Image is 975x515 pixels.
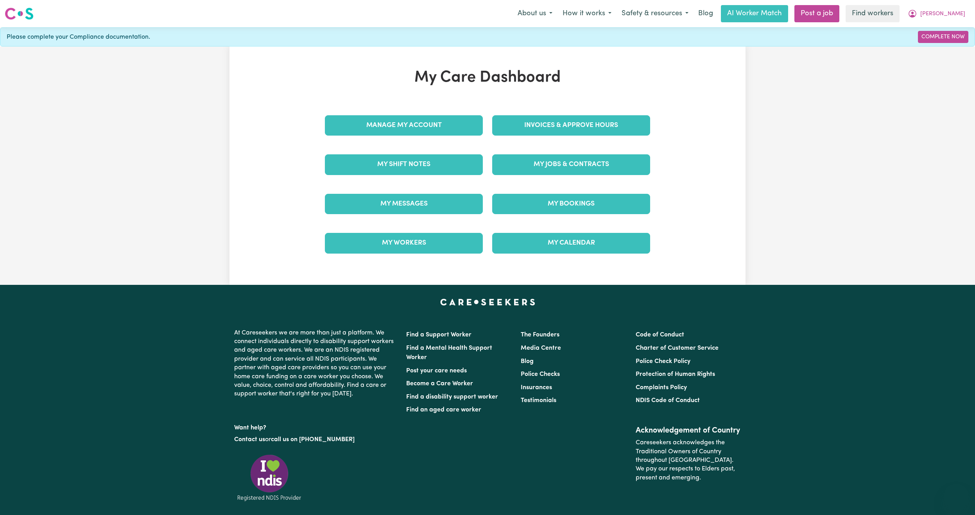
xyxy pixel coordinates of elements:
[406,381,473,387] a: Become a Care Worker
[617,5,694,22] button: Safety & resources
[440,299,535,305] a: Careseekers home page
[794,5,839,22] a: Post a job
[513,5,557,22] button: About us
[521,371,560,377] a: Police Checks
[521,397,556,404] a: Testimonials
[5,7,34,21] img: Careseekers logo
[406,394,498,400] a: Find a disability support worker
[325,115,483,136] a: Manage My Account
[492,115,650,136] a: Invoices & Approve Hours
[325,154,483,175] a: My Shift Notes
[721,5,788,22] a: AI Worker Match
[636,345,719,351] a: Charter of Customer Service
[320,68,655,87] h1: My Care Dashboard
[406,368,467,374] a: Post your care needs
[234,325,397,402] p: At Careseekers we are more than just a platform. We connect individuals directly to disability su...
[636,332,684,338] a: Code of Conduct
[492,154,650,175] a: My Jobs & Contracts
[903,5,970,22] button: My Account
[234,436,265,443] a: Contact us
[492,233,650,253] a: My Calendar
[918,31,968,43] a: Complete Now
[636,435,741,485] p: Careseekers acknowledges the Traditional Owners of Country throughout [GEOGRAPHIC_DATA]. We pay o...
[325,194,483,214] a: My Messages
[234,420,397,432] p: Want help?
[234,453,305,502] img: Registered NDIS provider
[406,332,471,338] a: Find a Support Worker
[944,484,969,509] iframe: Button to launch messaging window, conversation in progress
[636,358,690,365] a: Police Check Policy
[694,5,718,22] a: Blog
[521,332,559,338] a: The Founders
[521,384,552,391] a: Insurances
[406,345,492,361] a: Find a Mental Health Support Worker
[234,432,397,447] p: or
[636,384,687,391] a: Complaints Policy
[5,5,34,23] a: Careseekers logo
[521,345,561,351] a: Media Centre
[557,5,617,22] button: How it works
[846,5,900,22] a: Find workers
[636,397,700,404] a: NDIS Code of Conduct
[521,358,534,365] a: Blog
[920,10,965,18] span: [PERSON_NAME]
[636,371,715,377] a: Protection of Human Rights
[7,32,150,42] span: Please complete your Compliance documentation.
[636,426,741,435] h2: Acknowledgement of Country
[271,436,355,443] a: call us on [PHONE_NUMBER]
[325,233,483,253] a: My Workers
[406,407,481,413] a: Find an aged care worker
[492,194,650,214] a: My Bookings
